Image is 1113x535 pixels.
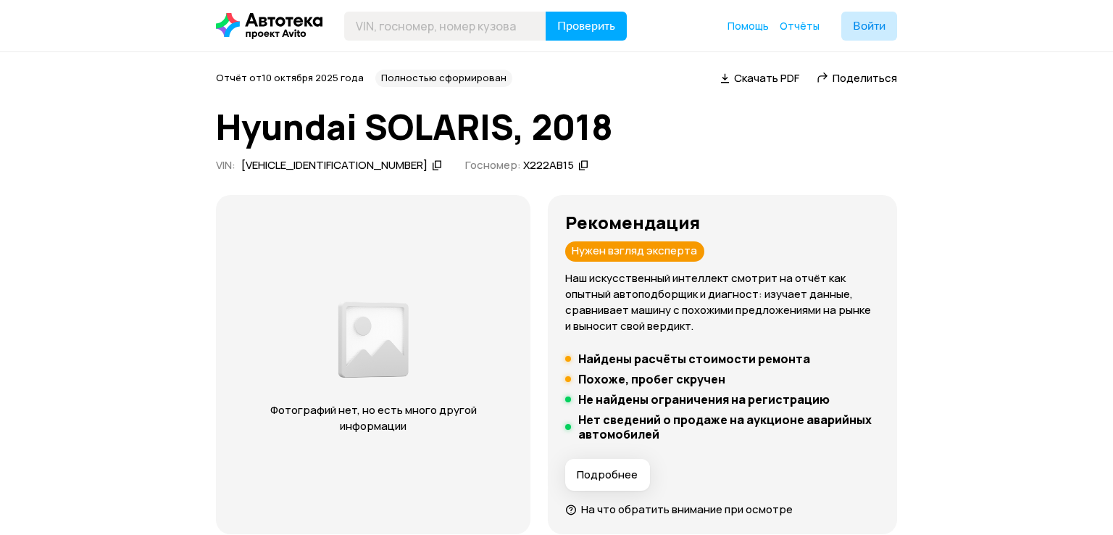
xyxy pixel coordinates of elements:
[833,70,897,86] span: Поделиться
[216,107,897,146] h1: Hyundai SOLARIS, 2018
[841,12,897,41] button: Войти
[565,270,880,334] p: Наш искусственный интеллект смотрит на отчёт как опытный автоподборщик и диагност: изучает данные...
[335,295,412,384] img: 2a3f492e8892fc00.png
[565,459,650,491] button: Подробнее
[817,70,897,86] a: Поделиться
[565,241,704,262] div: Нужен взгляд эксперта
[523,158,574,173] div: Х222АВ15
[344,12,546,41] input: VIN, госномер, номер кузова
[245,402,501,434] p: Фотографий нет, но есть много другой информации
[565,502,793,517] a: На что обратить внимание при осмотре
[728,19,769,33] a: Помощь
[578,352,810,366] h5: Найдены расчёты стоимости ремонта
[546,12,627,41] button: Проверить
[720,70,799,86] a: Скачать PDF
[853,20,885,32] span: Войти
[216,157,235,173] span: VIN :
[216,71,364,84] span: Отчёт от 10 октября 2025 года
[577,468,638,482] span: Подробнее
[734,70,799,86] span: Скачать PDF
[578,392,830,407] h5: Не найдены ограничения на регистрацию
[375,70,512,87] div: Полностью сформирован
[565,212,880,233] h3: Рекомендация
[581,502,793,517] span: На что обратить внимание при осмотре
[465,157,521,173] span: Госномер:
[578,412,880,441] h5: Нет сведений о продаже на аукционе аварийных автомобилей
[241,158,428,173] div: [VEHICLE_IDENTIFICATION_NUMBER]
[780,19,820,33] a: Отчёты
[557,20,615,32] span: Проверить
[578,372,725,386] h5: Похоже, пробег скручен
